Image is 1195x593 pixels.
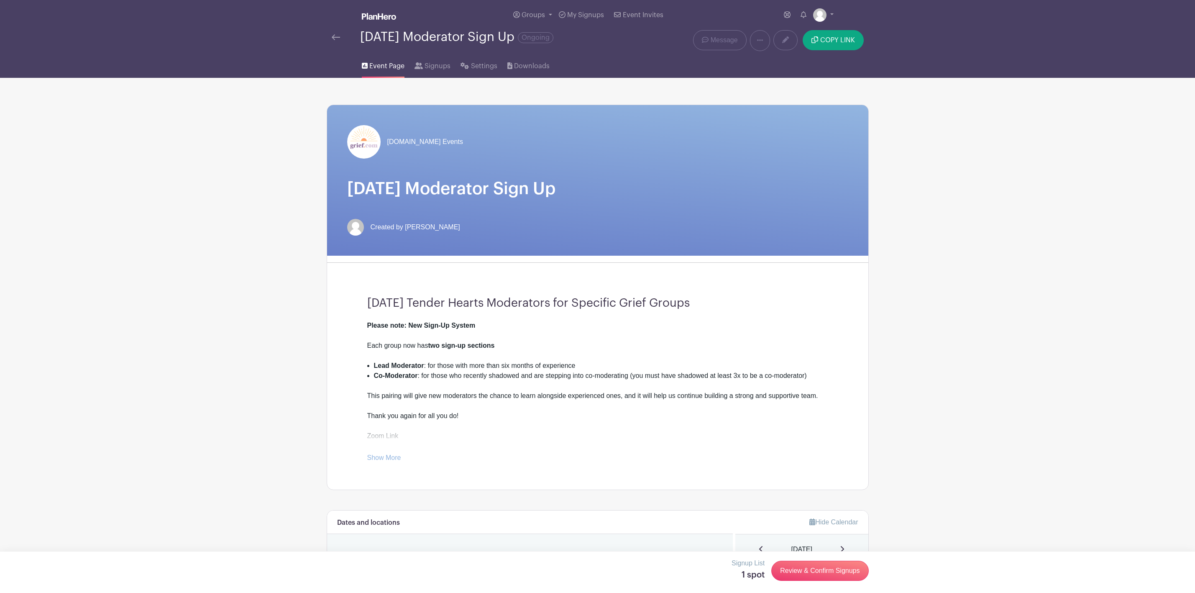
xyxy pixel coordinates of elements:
span: Event Invites [623,12,663,18]
li: : for those with more than six months of experience [374,361,828,371]
span: Created by [PERSON_NAME] [371,222,460,232]
button: COPY LINK [803,30,863,50]
span: Signups [425,61,450,71]
strong: Co-Moderator [374,372,418,379]
a: Message [693,30,746,50]
a: Review & Confirm Signups [771,561,868,581]
p: Signup List [732,558,765,568]
h3: [DATE] Tender Hearts Moderators for Specific Grief Groups [367,296,828,311]
div: This pairing will give new moderators the chance to learn alongside experienced ones, and it will... [367,391,828,461]
span: Downloads [514,61,550,71]
a: Downloads [507,51,550,78]
img: logo_white-6c42ec7e38ccf1d336a20a19083b03d10ae64f83f12c07503d8b9e83406b4c7d.svg [362,13,396,20]
a: Signups [415,51,450,78]
span: [DOMAIN_NAME] Events [387,137,463,147]
span: Ongoing [518,32,553,43]
a: Settings [461,51,497,78]
a: Hide Calendar [809,519,858,526]
h5: 1 spot [732,570,765,580]
img: default-ce2991bfa6775e67f084385cd625a349d9dcbb7a52a09fb2fda1e96e2d18dcdb.png [347,219,364,236]
img: default-ce2991bfa6775e67f084385cd625a349d9dcbb7a52a09fb2fda1e96e2d18dcdb.png [813,8,827,22]
a: Event Page [362,51,404,78]
span: My Signups [567,12,604,18]
h1: [DATE] Moderator Sign Up [347,179,848,199]
strong: Please note: New Sign-Up System [367,322,476,329]
h6: Dates and locations [337,519,400,527]
strong: two sign-up sections [428,342,494,349]
span: Message [711,35,738,45]
div: Each group now has [367,341,828,361]
span: Groups [522,12,545,18]
a: Show More [367,454,401,465]
span: [DATE] [791,544,812,554]
span: Settings [471,61,497,71]
li: : for those who recently shadowed and are stepping into co-moderating (you must have shadowed at ... [374,371,828,391]
div: [DATE] Moderator Sign Up [360,30,553,44]
strong: Lead Moderator [374,362,424,369]
img: back-arrow-29a5d9b10d5bd6ae65dc969a981735edf675c4d7a1fe02e03b50dbd4ba3cdb55.svg [332,34,340,40]
img: grief-logo-planhero.png [347,125,381,159]
span: COPY LINK [820,37,855,44]
a: [URL][DOMAIN_NAME] [367,442,438,449]
span: Event Page [369,61,404,71]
